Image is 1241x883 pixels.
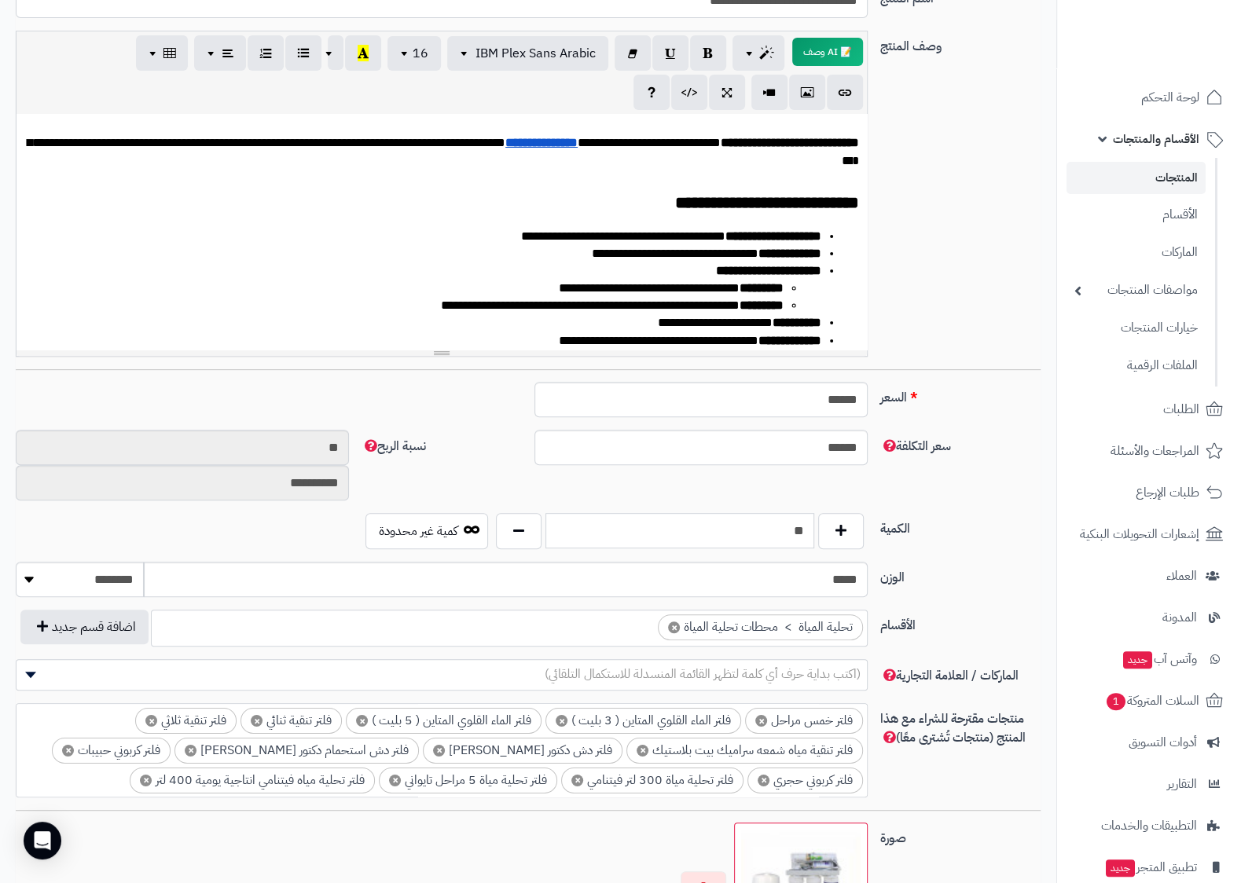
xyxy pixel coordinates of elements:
[1167,773,1197,795] span: التقارير
[346,708,542,734] li: فلتر الماء القلوي المتاين ( 5 بليت )
[874,610,1047,635] label: الأقسام
[475,44,596,63] span: IBM Plex Sans Arabic
[130,768,375,793] li: فلتر تحلية مياه فيتنامي انتاجية يومية 400 لتر
[1101,815,1197,837] span: التطبيقات والخدمات
[556,715,567,727] span: ×
[135,708,237,734] li: فلتر تنقية ثلاثي
[668,621,680,633] span: ×
[1067,515,1232,553] a: إشعارات التحويلات البنكية
[545,665,861,683] span: (اكتب بداية حرف أي كلمة لتظهر القائمة المنسدلة للاستكمال التلقائي)
[874,823,1047,848] label: صورة
[1105,690,1199,712] span: السلات المتروكة
[571,775,583,786] span: ×
[1067,807,1232,845] a: التطبيقات والخدمات
[637,745,648,757] span: ×
[880,437,951,456] span: سعر التكلفة
[1136,482,1199,504] span: طلبات الإرجاع
[1113,128,1199,150] span: الأقسام والمنتجات
[792,38,863,66] button: 📝 AI وصف
[1080,523,1199,545] span: إشعارات التحويلات البنكية
[447,36,608,71] button: IBM Plex Sans Arabic
[880,709,1026,747] span: منتجات مقترحة للشراء مع هذا المنتج (منتجات تُشترى معًا)
[387,36,441,71] button: 16
[140,775,152,786] span: ×
[1067,198,1206,232] a: الأقسام
[1067,273,1206,307] a: مواصفات المنتجات
[874,31,1047,56] label: وصف المنتج
[1106,859,1135,877] span: جديد
[1067,79,1232,116] a: لوحة التحكم
[1067,349,1206,383] a: الملفات الرقمية
[1163,398,1199,420] span: الطلبات
[1067,765,1232,803] a: التقارير
[174,738,419,764] li: فلتر دش استحمام دكتور شاور
[1067,474,1232,511] a: طلبات الإرجاع
[356,715,368,727] span: ×
[379,768,557,793] li: فلتر تحلية مياة 5 مراحل تايواني
[1166,565,1197,587] span: العملاء
[1141,86,1199,108] span: لوحة التحكم
[745,708,863,734] li: فلتر خمس مراحل
[185,745,196,757] span: ×
[362,437,426,456] span: نسبة الربح
[145,715,157,727] span: ×
[1067,236,1206,269] a: الماركات
[755,715,767,727] span: ×
[413,44,428,63] span: 16
[433,745,445,757] span: ×
[1067,682,1232,720] a: السلات المتروكة1
[1067,432,1232,470] a: المراجعات والأسئلة
[747,768,863,793] li: فلتر كربوني حجري
[24,822,61,859] div: Open Intercom Messenger
[874,382,1047,407] label: السعر
[1067,162,1206,194] a: المنتجات
[1067,640,1232,678] a: وآتس آبجديد
[1107,693,1125,710] span: 1
[1111,440,1199,462] span: المراجعات والأسئلة
[1067,390,1232,428] a: الطلبات
[1067,599,1232,636] a: المدونة
[874,562,1047,587] label: الوزن
[1129,731,1197,753] span: أدوات التسويق
[1122,648,1197,670] span: وآتس آب
[874,513,1047,538] label: الكمية
[758,775,769,786] span: ×
[389,775,401,786] span: ×
[880,666,1019,685] span: الماركات / العلامة التجارية
[62,745,74,757] span: ×
[423,738,622,764] li: فلتر دش دكتور شاور
[1067,557,1232,595] a: العملاء
[1067,724,1232,761] a: أدوات التسويق
[251,715,263,727] span: ×
[545,708,741,734] li: فلتر الماء القلوي المتاين ( 3 بليت )
[1067,311,1206,345] a: خيارات المنتجات
[240,708,342,734] li: فلتر تنقية ثنائي
[626,738,863,764] li: فلتر تنقية مياه شمعه سراميك بيت بلاستيك
[1104,856,1197,878] span: تطبيق المتجر
[52,738,171,764] li: فلتر كربوني حبيبات
[658,614,863,640] li: تحلية المياة > محطات تحلية المياة
[1123,651,1152,669] span: جديد
[561,768,743,793] li: فلتر تحلية مياة 300 لتر فيتنامي
[20,610,149,644] button: اضافة قسم جديد
[1162,606,1197,628] span: المدونة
